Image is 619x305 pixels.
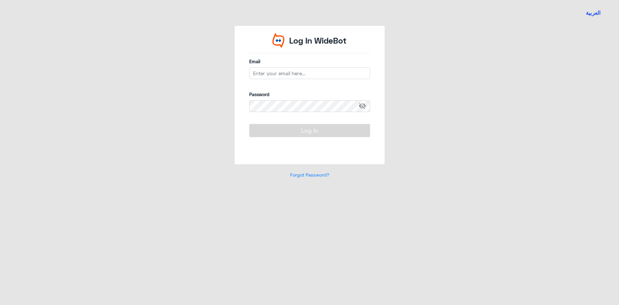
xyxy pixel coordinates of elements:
[586,9,601,17] button: العربية
[249,124,370,137] button: Log In
[272,33,285,48] img: Widebot Logo
[249,58,370,65] label: Email
[289,35,347,47] p: Log In WideBot
[249,67,370,79] input: Enter your email here...
[249,91,370,98] label: Password
[582,5,604,21] a: Switch language
[359,100,370,112] span: visibility_off
[290,172,329,178] a: Forgot Password?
